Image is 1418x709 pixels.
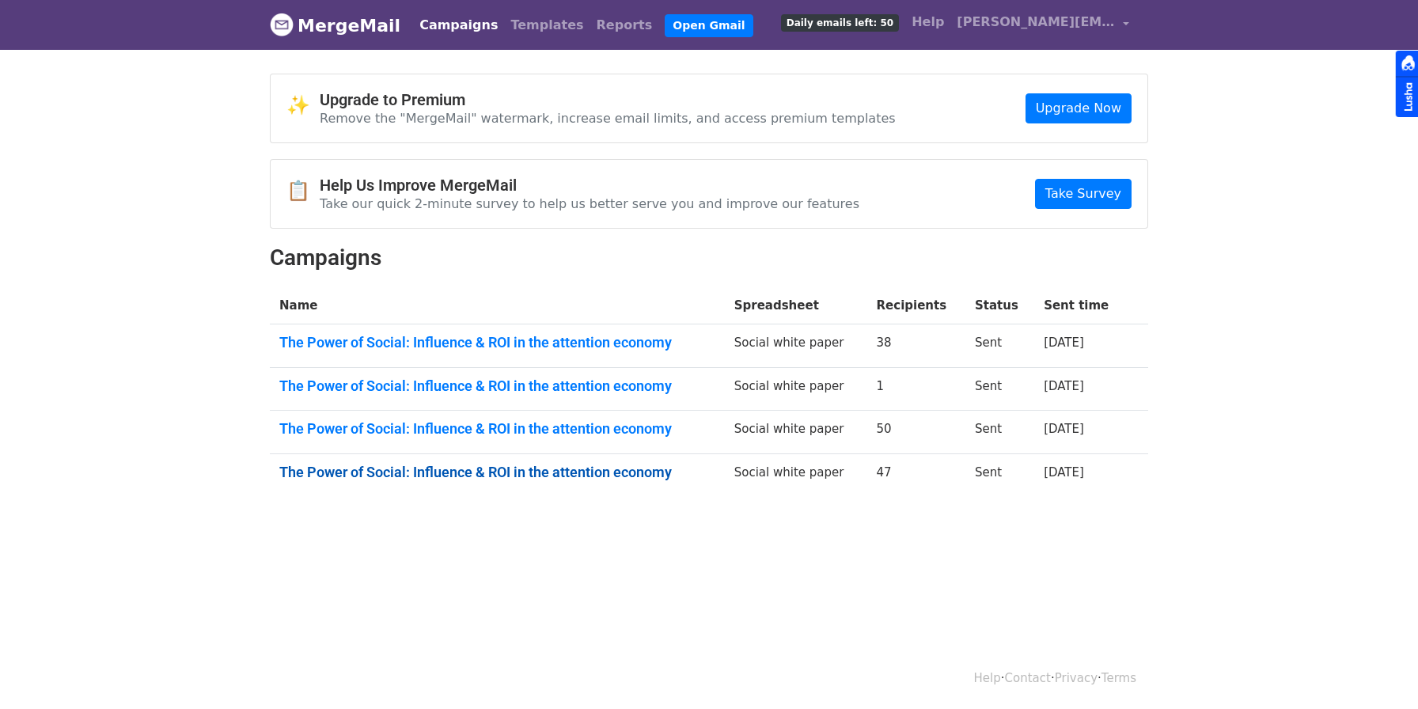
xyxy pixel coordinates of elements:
[1005,671,1051,685] a: Contact
[320,195,859,212] p: Take our quick 2-minute survey to help us better serve you and improve our features
[590,9,659,41] a: Reports
[279,377,715,395] a: The Power of Social: Influence & ROI in the attention economy
[867,287,965,324] th: Recipients
[965,453,1034,496] td: Sent
[725,453,867,496] td: Social white paper
[279,334,715,351] a: The Power of Social: Influence & ROI in the attention economy
[725,324,867,368] td: Social white paper
[965,324,1034,368] td: Sent
[1026,93,1132,123] a: Upgrade Now
[665,14,753,37] a: Open Gmail
[270,245,1148,271] h2: Campaigns
[867,324,965,368] td: 38
[1101,671,1136,685] a: Terms
[270,9,400,42] a: MergeMail
[867,411,965,454] td: 50
[1034,287,1127,324] th: Sent time
[965,411,1034,454] td: Sent
[1055,671,1098,685] a: Privacy
[725,367,867,411] td: Social white paper
[965,367,1034,411] td: Sent
[867,367,965,411] td: 1
[781,14,899,32] span: Daily emails left: 50
[286,180,320,203] span: 📋
[320,176,859,195] h4: Help Us Improve MergeMail
[320,110,896,127] p: Remove the "MergeMail" watermark, increase email limits, and access premium templates
[974,671,1001,685] a: Help
[320,90,896,109] h4: Upgrade to Premium
[725,411,867,454] td: Social white paper
[775,6,905,38] a: Daily emails left: 50
[279,420,715,438] a: The Power of Social: Influence & ROI in the attention economy
[286,94,320,117] span: ✨
[1035,179,1132,209] a: Take Survey
[413,9,504,41] a: Campaigns
[1044,422,1084,436] a: [DATE]
[1044,379,1084,393] a: [DATE]
[1339,633,1418,709] iframe: Chat Widget
[950,6,1136,44] a: [PERSON_NAME][EMAIL_ADDRESS][DOMAIN_NAME]
[965,287,1034,324] th: Status
[270,13,294,36] img: MergeMail logo
[1044,465,1084,480] a: [DATE]
[270,287,725,324] th: Name
[725,287,867,324] th: Spreadsheet
[1044,336,1084,350] a: [DATE]
[957,13,1115,32] span: [PERSON_NAME][EMAIL_ADDRESS][DOMAIN_NAME]
[905,6,950,38] a: Help
[279,464,715,481] a: The Power of Social: Influence & ROI in the attention economy
[504,9,590,41] a: Templates
[867,453,965,496] td: 47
